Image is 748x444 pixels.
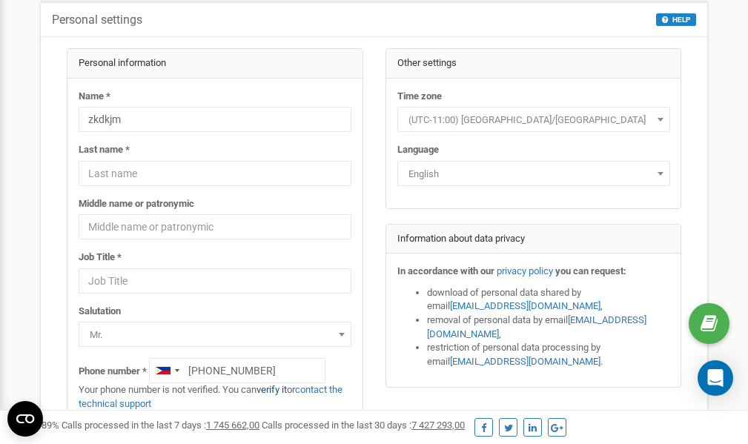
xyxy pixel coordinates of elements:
[79,384,342,409] a: contact the technical support
[79,90,110,104] label: Name *
[427,314,646,339] a: [EMAIL_ADDRESS][DOMAIN_NAME]
[79,322,351,347] span: Mr.
[79,251,122,265] label: Job Title *
[427,314,670,341] li: removal of personal data by email ,
[411,420,465,431] u: 7 427 293,00
[79,107,351,132] input: Name
[67,49,363,79] div: Personal information
[7,401,43,437] button: Open CMP widget
[386,225,681,254] div: Information about data privacy
[62,420,259,431] span: Calls processed in the last 7 days :
[79,197,194,211] label: Middle name or patronymic
[79,268,351,294] input: Job Title
[79,365,147,379] label: Phone number *
[450,356,600,367] a: [EMAIL_ADDRESS][DOMAIN_NAME]
[79,143,130,157] label: Last name *
[450,300,600,311] a: [EMAIL_ADDRESS][DOMAIN_NAME]
[386,49,681,79] div: Other settings
[698,360,733,396] div: Open Intercom Messenger
[84,325,346,345] span: Mr.
[497,265,553,276] a: privacy policy
[79,383,351,411] p: Your phone number is not verified. You can or
[79,305,121,319] label: Salutation
[52,13,142,27] h5: Personal settings
[397,107,670,132] span: (UTC-11:00) Pacific/Midway
[403,110,665,130] span: (UTC-11:00) Pacific/Midway
[397,143,439,157] label: Language
[555,265,626,276] strong: you can request:
[397,265,494,276] strong: In accordance with our
[149,358,325,383] input: +1-800-555-55-55
[206,420,259,431] u: 1 745 662,00
[427,341,670,368] li: restriction of personal data processing by email .
[79,214,351,239] input: Middle name or patronymic
[256,384,287,395] a: verify it
[427,286,670,314] li: download of personal data shared by email ,
[79,161,351,186] input: Last name
[397,90,442,104] label: Time zone
[656,13,696,26] button: HELP
[403,164,665,185] span: English
[397,161,670,186] span: English
[262,420,465,431] span: Calls processed in the last 30 days :
[150,359,184,382] div: Telephone country code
